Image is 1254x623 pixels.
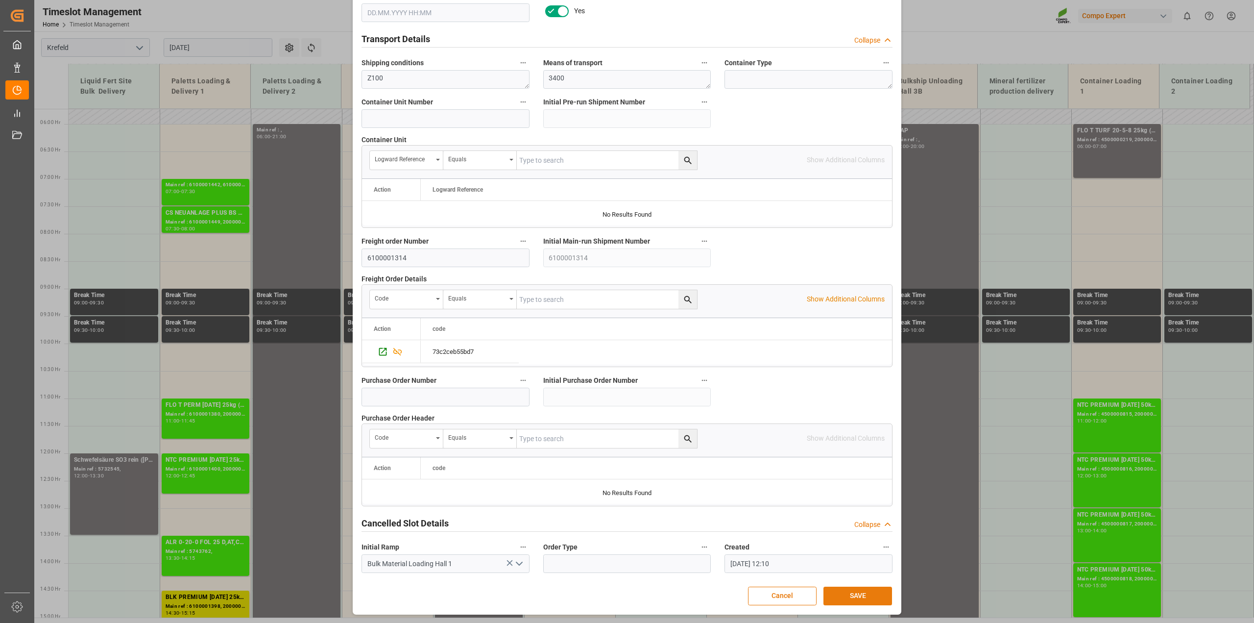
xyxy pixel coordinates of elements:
[362,135,407,145] span: Container Unit
[823,587,892,605] button: SAVE
[433,186,483,193] span: Logward Reference
[374,465,391,472] div: Action
[362,517,449,530] h2: Cancelled Slot Details
[433,325,445,332] span: code
[443,429,517,448] button: open menu
[421,340,519,363] div: Press SPACE to select this row.
[854,35,880,46] div: Collapse
[370,429,443,448] button: open menu
[443,290,517,309] button: open menu
[698,56,711,69] button: Means of transport
[678,151,697,170] button: search button
[854,520,880,530] div: Collapse
[362,97,433,107] span: Container Unit Number
[517,151,697,170] input: Type to search
[543,542,578,552] span: Order Type
[698,541,711,553] button: Order Type
[543,70,711,89] textarea: 3400
[678,429,697,448] button: search button
[543,236,650,247] span: Initial Main-run Shipment Number
[807,294,885,304] p: Show Additional Columns
[362,236,429,247] span: Freight order Number
[543,58,603,68] span: Means of transport
[698,235,711,248] button: Initial Main-run Shipment Number
[880,56,892,69] button: Container Type
[375,431,433,442] div: code
[362,375,436,386] span: Purchase Order Number
[448,152,506,164] div: Equals
[698,96,711,108] button: Initial Pre-run Shipment Number
[517,374,530,387] button: Purchase Order Number
[543,97,645,107] span: Initial Pre-run Shipment Number
[374,325,391,332] div: Action
[362,554,530,573] input: Type to search/select
[698,374,711,387] button: Initial Purchase Order Number
[362,413,434,424] span: Purchase Order Header
[517,56,530,69] button: Shipping conditions
[678,290,697,309] button: search button
[574,6,585,16] span: Yes
[362,340,421,363] div: Press SPACE to select this row.
[448,431,506,442] div: Equals
[362,274,427,284] span: Freight Order Details
[448,292,506,303] div: Equals
[543,375,638,386] span: Initial Purchase Order Number
[370,151,443,170] button: open menu
[517,429,697,448] input: Type to search
[724,554,892,573] input: DD.MM.YYYY HH:MM
[370,290,443,309] button: open menu
[511,556,526,572] button: open menu
[517,541,530,553] button: Initial Ramp
[724,542,749,552] span: Created
[517,290,697,309] input: Type to search
[724,58,772,68] span: Container Type
[374,186,391,193] div: Action
[375,152,433,164] div: Logward Reference
[362,3,530,22] input: DD.MM.YYYY HH:MM
[880,541,892,553] button: Created
[748,587,817,605] button: Cancel
[517,235,530,248] button: Freight order Number
[517,96,530,108] button: Container Unit Number
[433,465,445,472] span: code
[443,151,517,170] button: open menu
[421,340,519,363] div: 73c2ceb55bd7
[362,70,530,89] textarea: Z100
[362,542,399,552] span: Initial Ramp
[362,32,430,46] h2: Transport Details
[375,292,433,303] div: code
[362,58,424,68] span: Shipping conditions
